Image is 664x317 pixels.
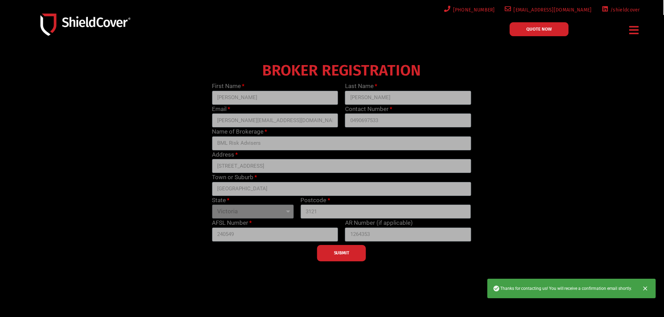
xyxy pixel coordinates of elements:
[212,219,252,228] label: AFSL Number
[345,219,413,228] label: AR Number (if applicable)
[40,14,130,35] img: Shield-Cover-Underwriting-Australia-logo-full
[212,127,267,136] label: Name of Brokerage
[608,6,640,14] span: /shieldcover
[503,6,592,14] a: [EMAIL_ADDRESS][DOMAIN_NAME]
[208,66,474,75] h4: BROKER REGISTRATION
[212,82,244,91] label: First Name
[451,6,495,14] span: [PHONE_NUMBER]
[212,196,229,205] label: State
[510,22,568,36] a: QUOTE NOW
[493,285,632,292] span: Thanks for contacting us! You will receive a confirmation email shortly.
[345,82,377,91] label: Last Name
[511,6,592,14] span: [EMAIL_ADDRESS][DOMAIN_NAME]
[345,105,392,114] label: Contact Number
[443,6,495,14] a: [PHONE_NUMBER]
[638,281,653,296] button: Close
[526,27,552,31] span: QUOTE NOW
[600,6,640,14] a: /shieldcover
[212,150,238,159] label: Address
[212,173,257,182] label: Town or Suburb
[212,105,230,114] label: Email
[627,22,642,38] div: Menu Toggle
[300,196,330,205] label: Postcode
